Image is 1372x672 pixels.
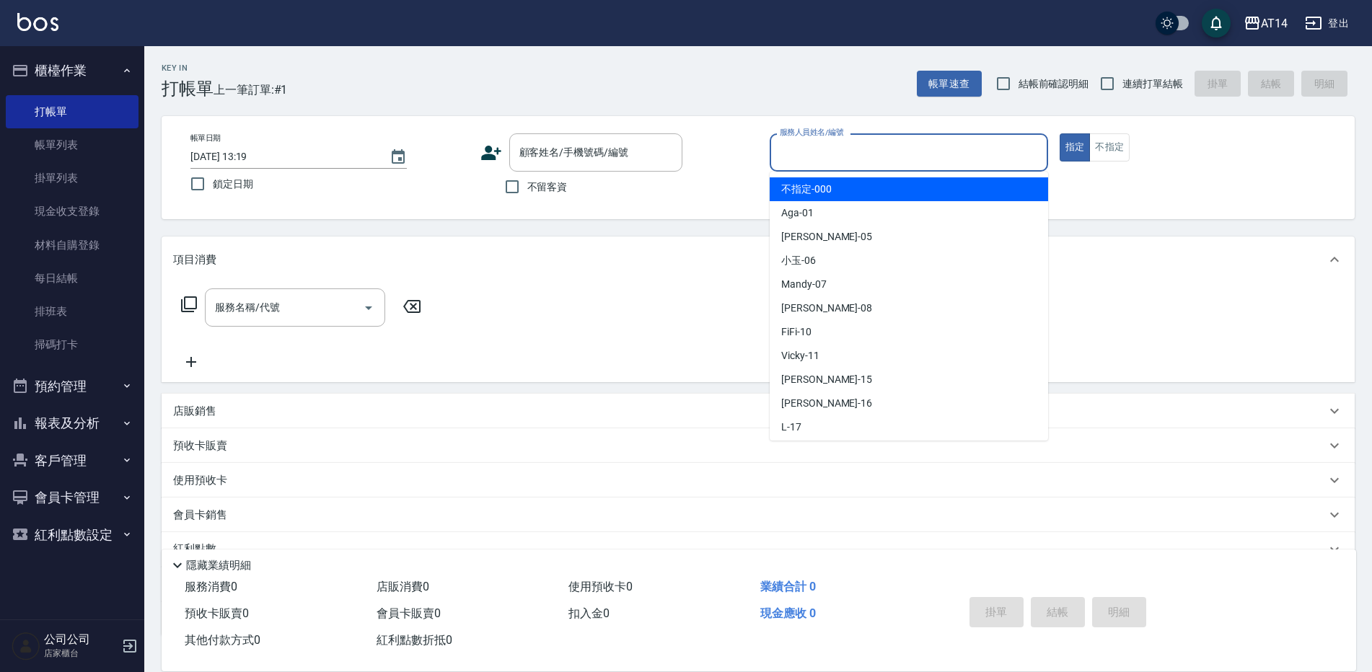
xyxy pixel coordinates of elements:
a: 掛單列表 [6,162,138,195]
p: 會員卡銷售 [173,508,227,523]
span: 扣入金 0 [568,606,610,620]
p: 店販銷售 [173,404,216,419]
label: 服務人員姓名/編號 [780,127,843,138]
a: 每日結帳 [6,262,138,295]
button: Open [357,296,380,319]
a: 排班表 [6,295,138,328]
h3: 打帳單 [162,79,214,99]
span: [PERSON_NAME] -15 [781,372,872,387]
a: 材料自購登錄 [6,229,138,262]
button: AT14 [1238,9,1293,38]
input: YYYY/MM/DD hh:mm [190,145,375,169]
div: 使用預收卡 [162,463,1355,498]
button: 不指定 [1089,133,1130,162]
span: 預收卡販賣 0 [185,606,249,620]
span: 服務消費 0 [185,580,237,593]
a: 打帳單 [6,95,138,128]
button: 指定 [1060,133,1091,162]
p: 隱藏業績明細 [186,558,251,573]
span: 現金應收 0 [760,606,816,620]
span: 連續打單結帳 [1122,76,1183,92]
p: 預收卡販賣 [173,438,227,454]
div: AT14 [1261,14,1288,32]
span: Aga -01 [781,205,814,221]
span: 不指定 -000 [781,182,832,197]
p: 紅利點數 [173,541,224,557]
div: 項目消費 [162,236,1355,283]
span: 上一筆訂單:#1 [214,81,288,99]
span: 不留客資 [527,180,568,195]
span: [PERSON_NAME] -05 [781,229,872,244]
div: 店販銷售 [162,394,1355,428]
button: save [1202,9,1231,37]
div: 紅利點數 [162,532,1355,567]
div: 預收卡販賣 [162,428,1355,463]
span: 會員卡販賣 0 [377,606,441,620]
span: 店販消費 0 [377,580,429,593]
a: 現金收支登錄 [6,195,138,228]
p: 項目消費 [173,252,216,268]
button: 紅利點數設定 [6,516,138,554]
button: 登出 [1299,10,1355,37]
button: 櫃檯作業 [6,52,138,89]
img: Person [12,632,40,660]
span: L -17 [781,420,801,435]
p: 店家櫃台 [44,647,118,660]
span: Vicky -11 [781,348,819,363]
span: 紅利點數折抵 0 [377,633,452,647]
button: 客戶管理 [6,442,138,479]
p: 使用預收卡 [173,473,227,488]
span: 業績合計 0 [760,580,816,593]
button: 報表及分析 [6,404,138,442]
a: 帳單列表 [6,128,138,162]
span: 其他付款方式 0 [185,633,260,647]
button: 會員卡管理 [6,479,138,516]
span: 結帳前確認明細 [1019,76,1089,92]
span: FiFi -10 [781,324,812,340]
span: [PERSON_NAME] -08 [781,301,872,316]
span: [PERSON_NAME] -16 [781,396,872,411]
span: Mandy -07 [781,277,827,292]
button: Choose date, selected date is 2025-09-07 [381,140,415,174]
button: 帳單速查 [917,71,982,97]
span: 小玉 -06 [781,253,816,268]
a: 掃碼打卡 [6,328,138,361]
h5: 公司公司 [44,632,118,647]
span: 鎖定日期 [213,177,253,192]
button: 預約管理 [6,368,138,405]
label: 帳單日期 [190,133,221,143]
div: 會員卡銷售 [162,498,1355,532]
span: 使用預收卡 0 [568,580,633,593]
h2: Key In [162,63,214,73]
img: Logo [17,13,58,31]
